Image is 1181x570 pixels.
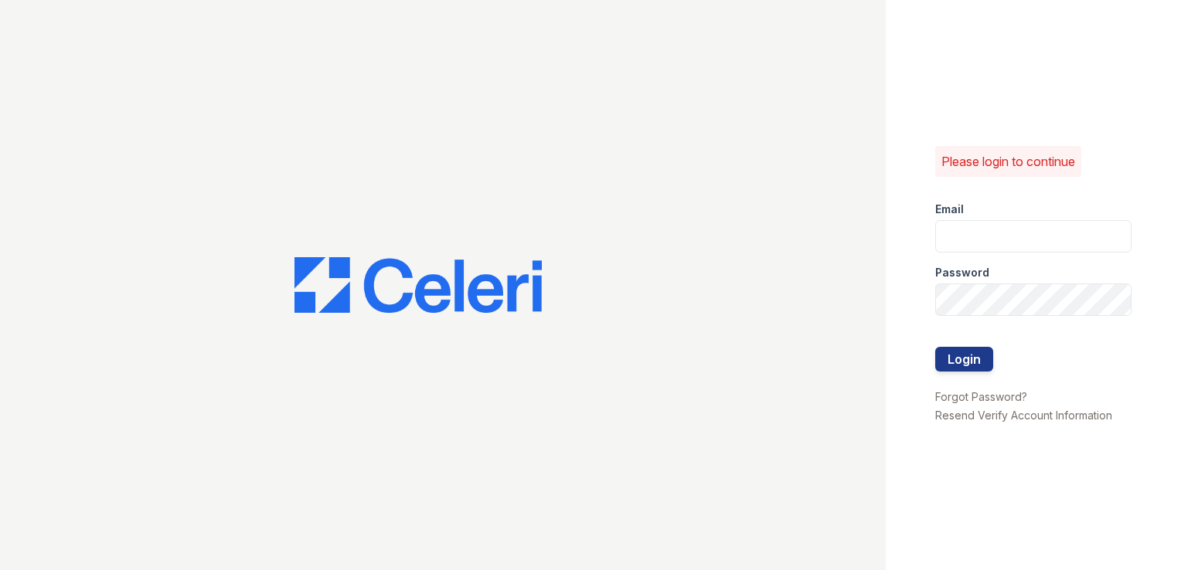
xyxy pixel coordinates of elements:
[935,409,1112,422] a: Resend Verify Account Information
[935,202,964,217] label: Email
[935,390,1027,403] a: Forgot Password?
[935,347,993,372] button: Login
[935,265,989,280] label: Password
[294,257,542,313] img: CE_Logo_Blue-a8612792a0a2168367f1c8372b55b34899dd931a85d93a1a3d3e32e68fde9ad4.png
[941,152,1075,171] p: Please login to continue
